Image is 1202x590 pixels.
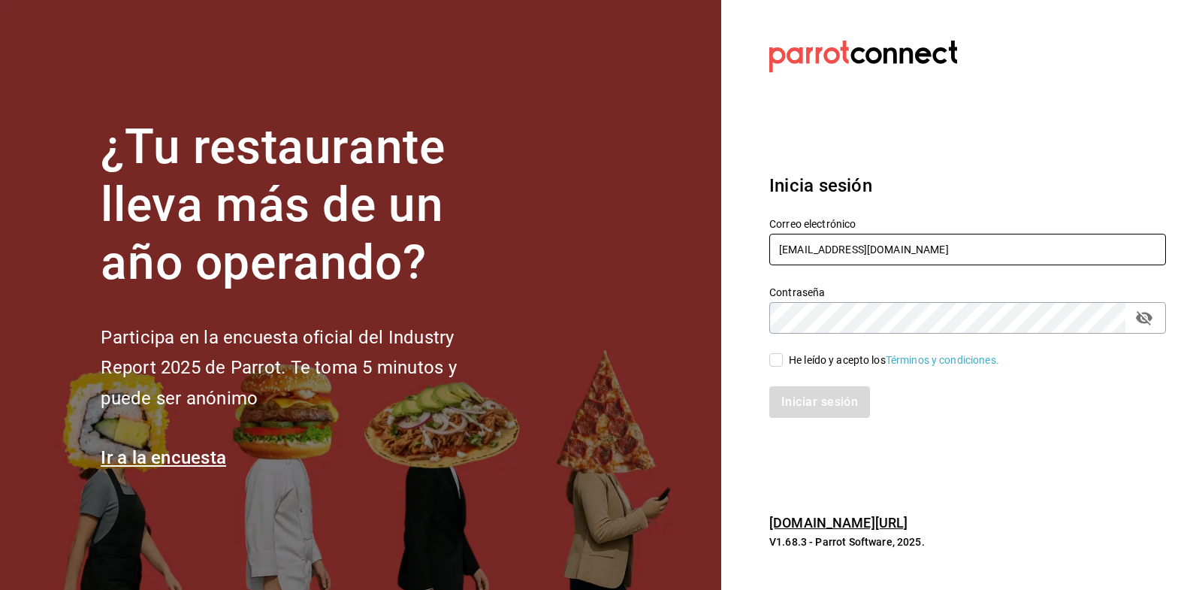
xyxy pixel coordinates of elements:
a: Términos y condiciones. [886,354,999,366]
h3: Inicia sesión [769,172,1166,199]
h2: Participa en la encuesta oficial del Industry Report 2025 de Parrot. Te toma 5 minutos y puede se... [101,322,506,414]
button: passwordField [1131,305,1157,331]
label: Contraseña [769,287,1166,298]
h1: ¿Tu restaurante lleva más de un año operando? [101,119,506,292]
label: Correo electrónico [769,219,1166,229]
div: He leído y acepto los [789,352,999,368]
a: [DOMAIN_NAME][URL] [769,515,908,531]
p: V1.68.3 - Parrot Software, 2025. [769,534,1166,549]
a: Ir a la encuesta [101,447,226,468]
input: Ingresa tu correo electrónico [769,234,1166,265]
